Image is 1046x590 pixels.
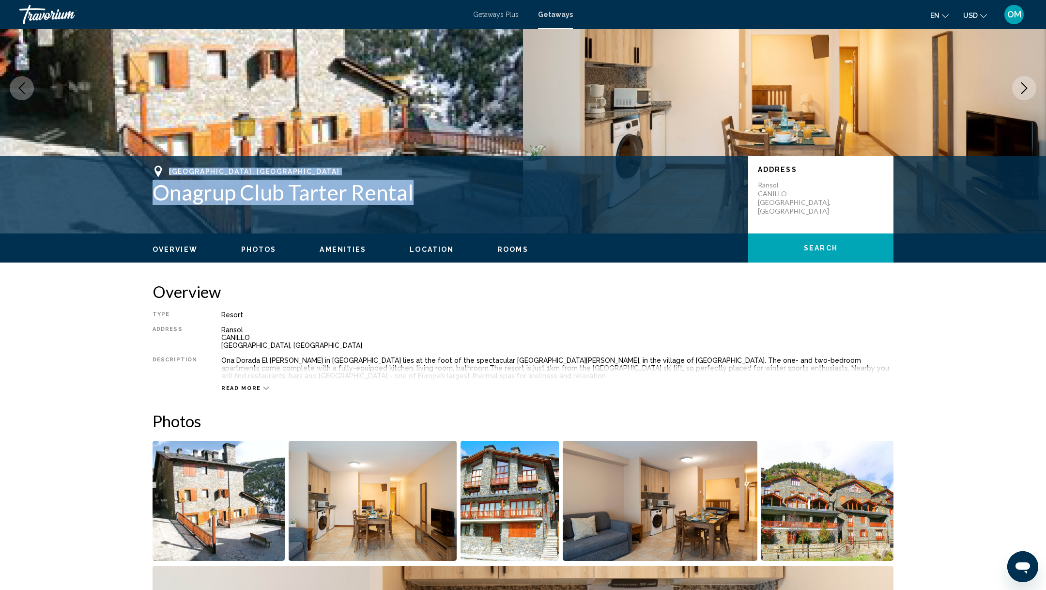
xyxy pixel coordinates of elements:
[497,245,528,254] button: Rooms
[761,440,893,561] button: Open full-screen image slider
[410,245,454,254] button: Location
[221,311,893,319] div: Resort
[153,246,198,253] span: Overview
[748,233,893,263] button: Search
[169,168,339,175] span: [GEOGRAPHIC_DATA], [GEOGRAPHIC_DATA]
[221,385,261,391] span: Read more
[1012,76,1036,100] button: Next image
[320,245,366,254] button: Amenities
[497,246,528,253] span: Rooms
[221,326,893,349] div: Ransol CANILLO [GEOGRAPHIC_DATA], [GEOGRAPHIC_DATA]
[1007,10,1021,19] span: OM
[221,385,269,392] button: Read more
[241,245,277,254] button: Photos
[461,440,559,561] button: Open full-screen image slider
[963,8,987,22] button: Change currency
[10,76,34,100] button: Previous image
[221,357,893,380] div: Ona Dorada El [PERSON_NAME] in [GEOGRAPHIC_DATA] lies at the foot of the spectacular [GEOGRAPHIC_...
[758,166,884,173] p: Address
[563,440,758,561] button: Open full-screen image slider
[963,12,978,19] span: USD
[19,5,463,24] a: Travorium
[153,180,738,205] h1: Onagrup Club Tarter Rental
[153,326,197,349] div: Address
[289,440,457,561] button: Open full-screen image slider
[930,8,949,22] button: Change language
[1001,4,1027,25] button: User Menu
[473,11,519,18] a: Getaways Plus
[410,246,454,253] span: Location
[758,181,835,216] p: Ransol CANILLO [GEOGRAPHIC_DATA], [GEOGRAPHIC_DATA]
[538,11,573,18] a: Getaways
[153,282,893,301] h2: Overview
[153,245,198,254] button: Overview
[1007,551,1038,582] iframe: Кнопка запуска окна обмена сообщениями
[153,357,197,380] div: Description
[930,12,939,19] span: en
[804,245,838,252] span: Search
[241,246,277,253] span: Photos
[153,411,893,431] h2: Photos
[320,246,366,253] span: Amenities
[153,440,285,561] button: Open full-screen image slider
[153,311,197,319] div: Type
